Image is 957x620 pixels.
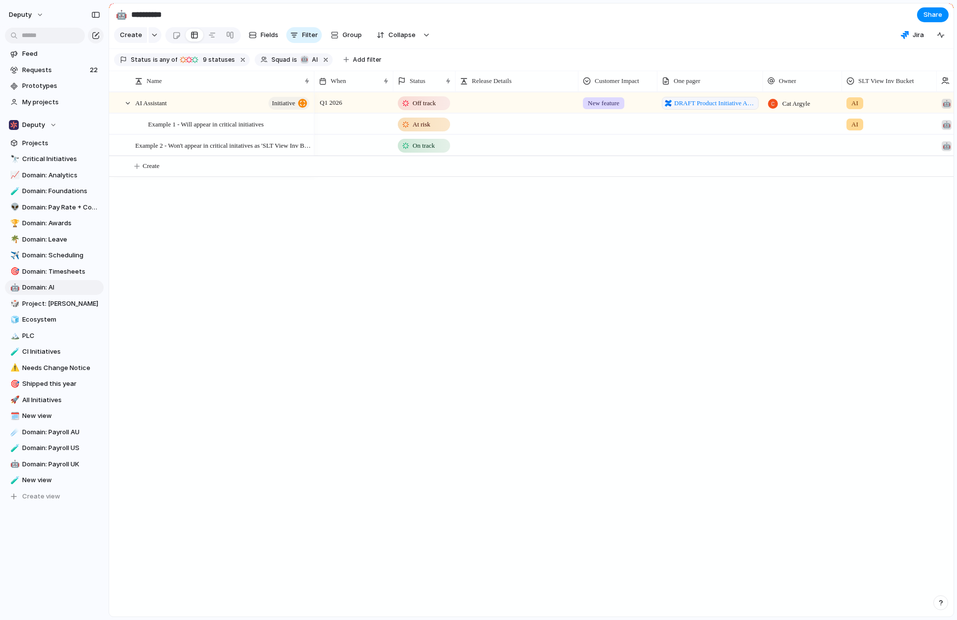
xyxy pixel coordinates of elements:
div: 🤖 [116,8,127,21]
div: 🧪 [10,186,17,197]
span: Domain: Payroll UK [22,459,100,469]
a: 🧊Ecosystem [5,312,104,327]
span: Ecosystem [22,315,100,325]
a: 🚀All Initiatives [5,393,104,408]
button: 🎯 [9,267,19,277]
a: 🧪Domain: Payroll US [5,441,104,455]
a: ⚠️Needs Change Notice [5,361,104,375]
a: 👽Domain: Pay Rate + Compliance [5,200,104,215]
span: When [331,76,346,86]
span: Share [923,10,942,20]
div: 🤖 [942,99,952,109]
button: 🔭 [9,154,19,164]
div: 🤖 [10,282,17,293]
button: 🤖AI [298,54,320,65]
div: 🌴 [10,234,17,245]
button: 🧪 [9,186,19,196]
span: deputy [9,10,32,20]
span: Q1 2026 [317,97,345,109]
button: initiative [268,97,309,110]
div: 🤖 [301,56,308,64]
a: 🧪CI Initiatives [5,344,104,359]
span: is [153,55,158,64]
span: Squad [271,55,290,64]
a: 🔭Critical Initiatives [5,152,104,166]
span: Deputy [22,120,45,130]
span: Example 1 - Will appear in critical initiatives [148,118,264,129]
span: AI [851,98,858,108]
div: 👽 [10,202,17,213]
span: Cat Argyle [782,99,810,109]
span: Domain: Leave [22,235,100,245]
span: is [292,55,297,64]
span: Release Details [472,76,512,86]
button: 🎲 [9,299,19,309]
span: Needs Change Notice [22,363,100,373]
span: New view [22,411,100,421]
div: 🎯Shipped this year [5,376,104,391]
span: One pager [674,76,700,86]
button: 🚀 [9,395,19,405]
span: 22 [90,65,100,75]
a: 🏔️PLC [5,329,104,343]
div: 🎯 [10,266,17,277]
div: 🎯 [10,378,17,390]
button: 👽 [9,203,19,212]
span: Collapse [388,30,416,40]
span: Group [343,30,362,40]
button: Create [114,27,147,43]
span: Domain: Payroll US [22,443,100,453]
button: 🤖 [9,459,19,469]
span: Example 2 - Won't appear in critical initatives as 'SLT View Inv Bucket' is empty [135,139,311,151]
div: ☄️ [10,426,17,438]
div: 🗓️ [10,411,17,422]
button: 🌴 [9,235,19,245]
div: 📈 [10,169,17,181]
div: 🎲Project: [PERSON_NAME] [5,296,104,311]
a: 🤖Domain: Payroll UK [5,457,104,472]
span: Project: [PERSON_NAME] [22,299,100,309]
span: SLT View Inv Bucket [858,76,914,86]
span: Shipped this year [22,379,100,389]
a: Requests22 [5,63,104,78]
button: Add filter [338,53,387,67]
span: Add filter [353,55,382,64]
span: Domain: Analytics [22,170,100,180]
span: Owner [779,76,796,86]
button: ☄️ [9,427,19,437]
span: AI [312,55,318,64]
button: isany of [151,54,179,65]
a: 🧪Domain: Foundations [5,184,104,199]
button: Group [326,27,367,43]
div: 🏆 [10,218,17,229]
span: Create view [22,492,60,501]
a: Feed [5,46,104,61]
button: Jira [897,28,928,42]
span: 9 [200,56,208,63]
button: Share [917,7,949,22]
span: New feature [588,98,619,108]
button: deputy [4,7,49,23]
span: Name [147,76,162,86]
span: At risk [413,120,430,129]
div: ☄️Domain: Payroll AU [5,425,104,440]
span: statuses [200,55,235,64]
a: 🏆Domain: Awards [5,216,104,231]
div: 🧪 [10,475,17,486]
a: 🎯Domain: Timesheets [5,264,104,279]
span: Create [143,161,159,171]
button: Fields [245,27,282,43]
span: New view [22,475,100,485]
button: Collapse [371,27,421,43]
span: Critical Initiatives [22,154,100,164]
span: PLC [22,331,100,341]
div: 🤖Domain: AI [5,280,104,295]
span: Projects [22,138,100,148]
div: 🏔️ [10,330,17,341]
